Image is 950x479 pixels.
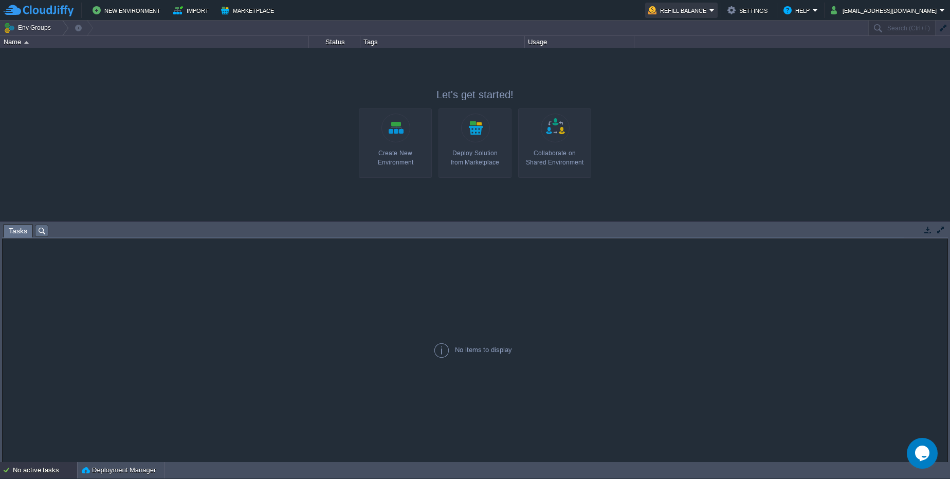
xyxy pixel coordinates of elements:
div: Collaborate on Shared Environment [521,149,588,167]
button: Env Groups [4,21,54,35]
a: Collaborate onShared Environment [518,108,591,178]
div: No items to display [429,339,521,362]
button: Help [783,4,813,16]
div: Usage [525,36,634,48]
div: No active tasks [13,462,77,478]
a: Deploy Solutionfrom Marketplace [439,108,511,178]
img: CloudJiffy [4,4,74,17]
div: Tags [361,36,524,48]
button: Deployment Manager [82,465,156,475]
img: AMDAwAAAACH5BAEAAAAALAAAAAABAAEAAAICRAEAOw== [24,41,29,44]
span: Tasks [9,225,27,237]
div: Status [309,36,360,48]
iframe: chat widget [907,438,940,469]
div: Name [1,36,308,48]
button: Import [173,4,212,16]
button: [EMAIL_ADDRESS][DOMAIN_NAME] [831,4,940,16]
a: Create New Environment [359,108,432,178]
div: Create New Environment [362,149,429,167]
div: Deploy Solution from Marketplace [442,149,508,167]
button: New Environment [93,4,163,16]
button: Marketplace [221,4,277,16]
p: Let's get started! [359,87,591,102]
button: Refill Balance [648,4,709,16]
button: Settings [727,4,771,16]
